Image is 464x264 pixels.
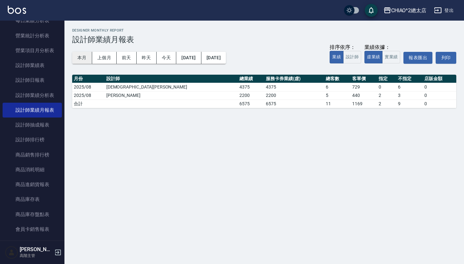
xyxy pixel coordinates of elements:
[3,162,62,177] a: 商品消耗明細
[3,43,62,58] a: 營業項目月分析表
[3,58,62,73] a: 設計師業績表
[72,75,456,108] table: a dense table
[238,99,264,108] td: 6575
[92,52,117,64] button: 上個月
[264,75,324,83] th: 服務卡券業績(虛)
[238,83,264,91] td: 4375
[3,222,62,237] a: 會員卡銷售報表
[403,52,432,64] button: 報表匯出
[3,177,62,192] a: 商品進銷貨報表
[382,51,400,63] button: 實業績
[391,6,427,14] div: CHIAO^2總太店
[324,75,351,83] th: 總客數
[330,51,343,63] button: 業績
[351,75,377,83] th: 客單價
[72,99,105,108] td: 合計
[105,91,238,99] td: [PERSON_NAME]
[423,91,456,99] td: 0
[264,83,324,91] td: 4375
[72,35,456,44] h3: 設計師業績月報表
[8,6,26,14] img: Logo
[364,51,382,63] button: 虛業績
[72,91,105,99] td: 2025/08
[105,75,238,83] th: 設計師
[324,99,351,108] td: 11
[351,83,377,91] td: 729
[72,52,92,64] button: 本月
[351,99,377,108] td: 1169
[343,51,361,63] button: 設計師
[3,118,62,132] a: 設計師抽成報表
[3,88,62,103] a: 設計師業績分析表
[3,132,62,147] a: 設計師排行榜
[364,44,400,51] div: 業績依據：
[431,5,456,16] button: 登出
[72,75,105,83] th: 月份
[238,91,264,99] td: 2200
[381,4,429,17] button: CHIAO^2總太店
[436,52,456,64] button: 列印
[377,91,396,99] td: 2
[117,52,137,64] button: 前天
[3,73,62,88] a: 設計師日報表
[423,83,456,91] td: 0
[3,147,62,162] a: 商品銷售排行榜
[20,246,53,253] h5: [PERSON_NAME]
[423,99,456,108] td: 0
[72,83,105,91] td: 2025/08
[3,207,62,222] a: 商品庫存盤點表
[324,91,351,99] td: 5
[264,99,324,108] td: 6575
[396,83,423,91] td: 6
[3,237,62,251] a: 服務扣項明細表
[3,192,62,207] a: 商品庫存表
[72,28,456,33] h2: Designer Monthly Report
[396,99,423,108] td: 9
[176,52,201,64] button: [DATE]
[330,44,361,51] div: 排序依序：
[377,75,396,83] th: 指定
[351,91,377,99] td: 440
[396,75,423,83] th: 不指定
[3,28,62,43] a: 營業統計分析表
[377,99,396,108] td: 2
[324,83,351,91] td: 6
[423,75,456,83] th: 店販金額
[238,75,264,83] th: 總業績
[20,253,53,259] p: 高階主管
[264,91,324,99] td: 2200
[365,4,378,17] button: save
[377,83,396,91] td: 0
[3,13,62,28] a: 每日業績分析表
[5,246,18,259] img: Person
[3,103,62,118] a: 設計師業績月報表
[137,52,157,64] button: 昨天
[201,52,226,64] button: [DATE]
[396,91,423,99] td: 3
[157,52,177,64] button: 今天
[105,83,238,91] td: [DEMOGRAPHIC_DATA][PERSON_NAME]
